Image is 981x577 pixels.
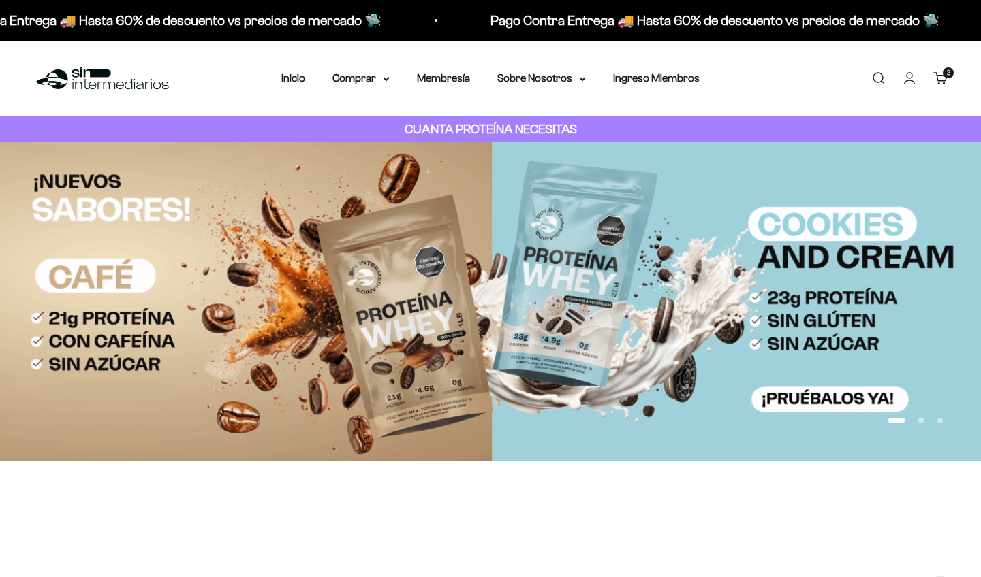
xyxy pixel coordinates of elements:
[613,72,700,84] a: Ingreso Miembros
[497,69,586,87] summary: Sobre Nosotros
[417,72,470,84] a: Membresía
[166,10,614,31] p: Pago Contra Entrega 🚚 Hasta 60% de descuento vs precios de mercado 🛸
[332,69,390,87] summary: Comprar
[281,72,305,84] a: Inicio
[947,69,950,76] span: 2
[405,122,577,136] strong: CUANTA PROTEÍNA NECESITAS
